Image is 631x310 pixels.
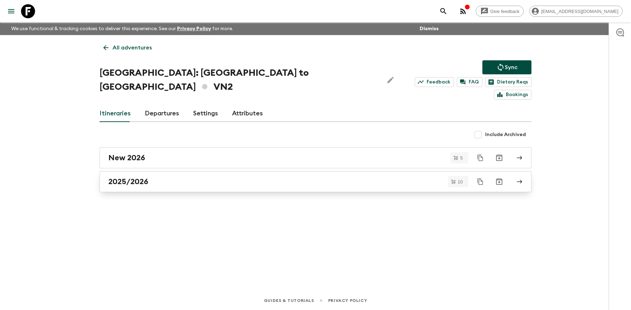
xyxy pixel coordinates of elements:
[474,151,487,164] button: Duplicate
[529,6,623,17] div: [EMAIL_ADDRESS][DOMAIN_NAME]
[537,9,622,14] span: [EMAIL_ADDRESS][DOMAIN_NAME]
[494,90,531,100] a: Bookings
[193,105,218,122] a: Settings
[264,297,314,304] a: Guides & Tutorials
[4,4,18,18] button: menu
[485,77,531,87] a: Dietary Reqs
[100,41,156,55] a: All adventures
[100,105,131,122] a: Itineraries
[454,180,467,184] span: 10
[487,9,523,14] span: Give feedback
[492,175,506,189] button: Archive
[108,177,148,186] h2: 2025/2026
[108,153,145,162] h2: New 2026
[476,6,524,17] a: Give feedback
[456,156,467,160] span: 5
[457,77,482,87] a: FAQ
[436,4,450,18] button: search adventures
[8,22,236,35] p: We use functional & tracking cookies to deliver this experience. See our for more.
[100,147,531,168] a: New 2026
[485,131,526,138] span: Include Archived
[505,63,517,72] p: Sync
[328,297,367,304] a: Privacy Policy
[232,105,263,122] a: Attributes
[418,24,440,34] button: Dismiss
[482,60,531,74] button: Sync adventure departures to the booking engine
[474,175,487,188] button: Duplicate
[100,66,378,94] h1: [GEOGRAPHIC_DATA]: [GEOGRAPHIC_DATA] to [GEOGRAPHIC_DATA] VN2
[100,171,531,192] a: 2025/2026
[177,26,211,31] a: Privacy Policy
[415,77,454,87] a: Feedback
[492,151,506,165] button: Archive
[145,105,179,122] a: Departures
[384,66,398,94] button: Edit Adventure Title
[113,43,152,52] p: All adventures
